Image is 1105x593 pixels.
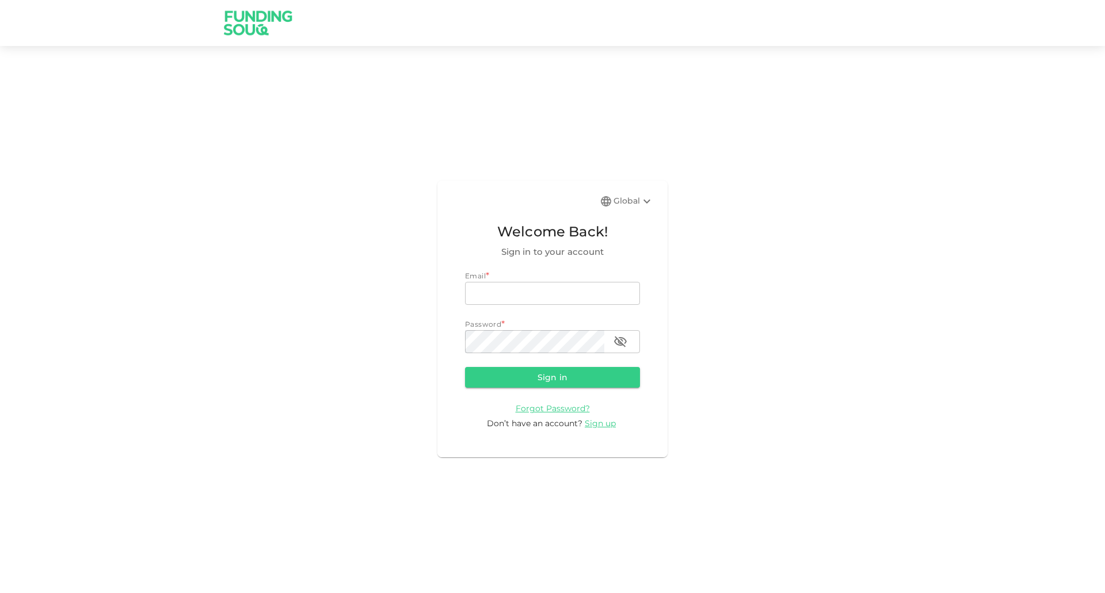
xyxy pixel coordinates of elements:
[487,418,582,429] span: Don’t have an account?
[516,403,590,414] a: Forgot Password?
[465,271,486,280] span: Email
[465,330,604,353] input: password
[465,245,640,259] span: Sign in to your account
[585,418,616,429] span: Sign up
[465,221,640,243] span: Welcome Back!
[614,194,654,208] div: Global
[465,320,501,328] span: Password
[465,282,640,305] input: email
[465,367,640,388] button: Sign in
